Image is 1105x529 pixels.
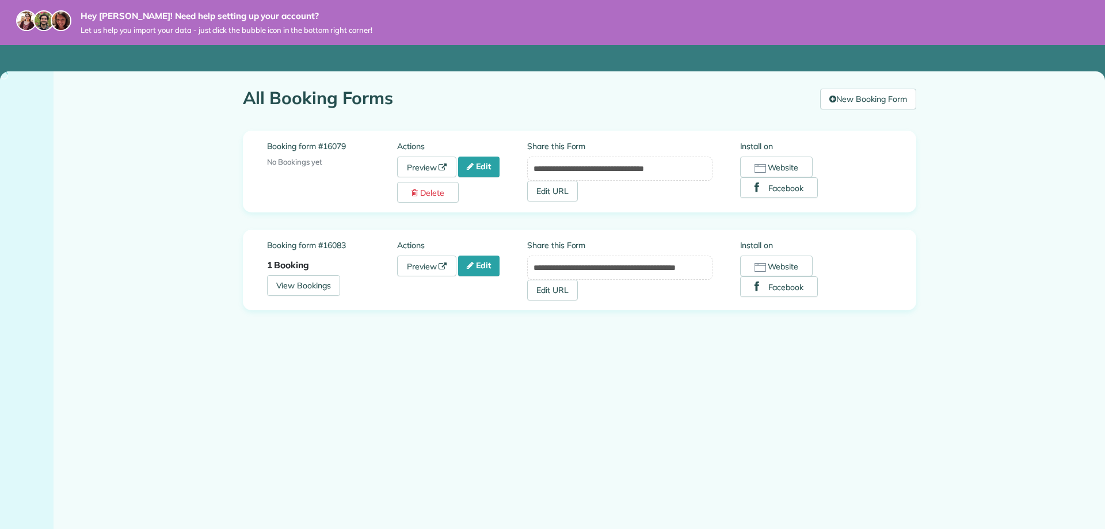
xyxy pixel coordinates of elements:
a: Preview [397,157,457,177]
label: Actions [397,239,527,251]
label: Booking form #16079 [267,140,397,152]
img: michelle-19f622bdf1676172e81f8f8fba1fb50e276960ebfe0243fe18214015130c80e4.jpg [51,10,71,31]
label: Install on [740,239,892,251]
a: View Bookings [267,275,341,296]
button: Website [740,256,813,276]
label: Booking form #16083 [267,239,397,251]
a: New Booking Form [820,89,916,109]
label: Share this Form [527,239,712,251]
img: jorge-587dff0eeaa6aab1f244e6dc62b8924c3b6ad411094392a53c71c6c4a576187d.jpg [33,10,54,31]
a: Preview [397,256,457,276]
button: Facebook [740,276,818,297]
label: Actions [397,140,527,152]
strong: Hey [PERSON_NAME]! Need help setting up your account? [81,10,372,22]
button: Website [740,157,813,177]
img: maria-72a9807cf96188c08ef61303f053569d2e2a8a1cde33d635c8a3ac13582a053d.jpg [16,10,37,31]
a: Edit URL [527,280,578,300]
label: Share this Form [527,140,712,152]
span: No Bookings yet [267,157,322,166]
strong: 1 Booking [267,259,310,271]
a: Edit [458,157,500,177]
h1: All Booking Forms [243,89,812,108]
button: Facebook [740,177,818,198]
a: Edit URL [527,181,578,201]
span: Let us help you import your data - just click the bubble icon in the bottom right corner! [81,25,372,35]
a: Edit [458,256,500,276]
label: Install on [740,140,892,152]
a: Delete [397,182,459,203]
